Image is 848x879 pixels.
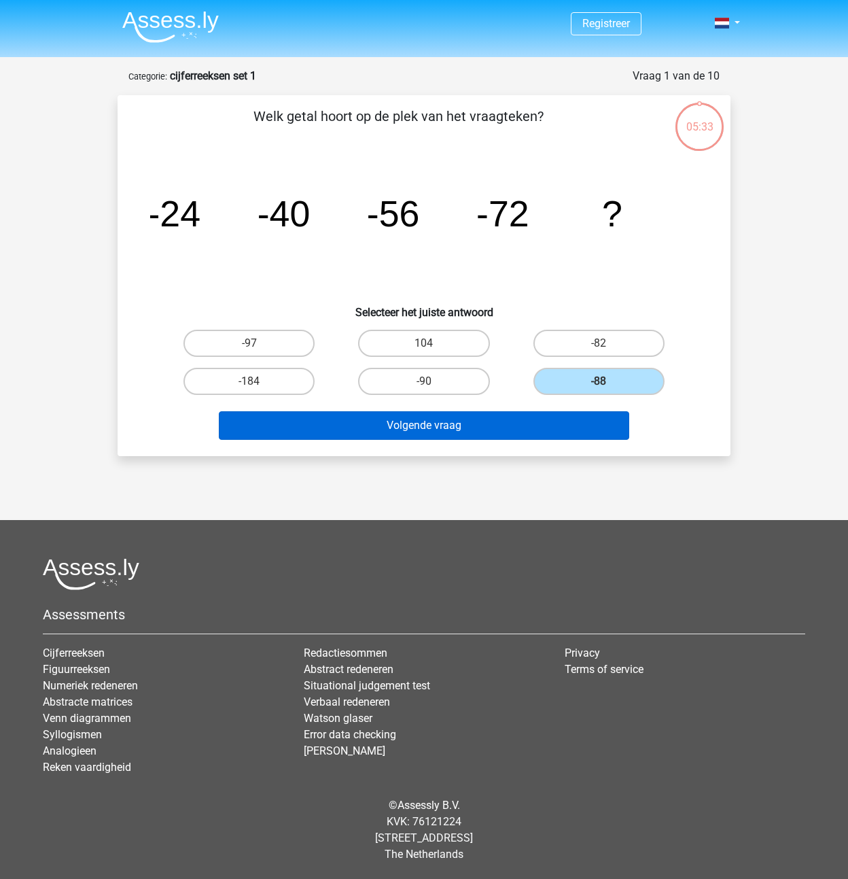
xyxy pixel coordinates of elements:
[43,663,110,676] a: Figuurreeksen
[565,663,643,676] a: Terms of service
[304,695,390,708] a: Verbaal redeneren
[476,193,529,234] tspan: -72
[397,799,460,812] a: Assessly B.V.
[122,11,219,43] img: Assessly
[304,679,430,692] a: Situational judgement test
[533,368,665,395] label: -88
[533,330,665,357] label: -82
[183,368,315,395] label: -184
[258,193,311,234] tspan: -40
[582,17,630,30] a: Registreer
[304,647,387,659] a: Redactiesommen
[304,712,372,725] a: Watson glaser
[565,647,600,659] a: Privacy
[43,761,131,774] a: Reken vaardigheid
[602,193,622,234] tspan: ?
[304,728,396,741] a: Error data checking
[43,679,138,692] a: Numeriek redeneren
[139,295,709,319] h6: Selecteer het juiste antwoord
[170,69,256,82] strong: cijferreeksen set 1
[43,728,102,741] a: Syllogismen
[633,68,720,84] div: Vraag 1 van de 10
[43,558,139,590] img: Assessly logo
[43,712,131,725] a: Venn diagrammen
[367,193,420,234] tspan: -56
[358,368,489,395] label: -90
[219,411,630,440] button: Volgende vraag
[33,787,815,874] div: © KVK: 76121224 [STREET_ADDRESS] The Netherlands
[43,647,105,659] a: Cijferreeksen
[43,606,805,623] h5: Assessments
[183,330,315,357] label: -97
[304,744,385,757] a: [PERSON_NAME]
[147,193,200,234] tspan: -24
[358,330,489,357] label: 104
[43,695,132,708] a: Abstracte matrices
[304,663,393,676] a: Abstract redeneren
[43,744,96,757] a: Analogieen
[674,101,725,135] div: 05:33
[139,106,658,147] p: Welk getal hoort op de plek van het vraagteken?
[128,71,167,82] small: Categorie:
